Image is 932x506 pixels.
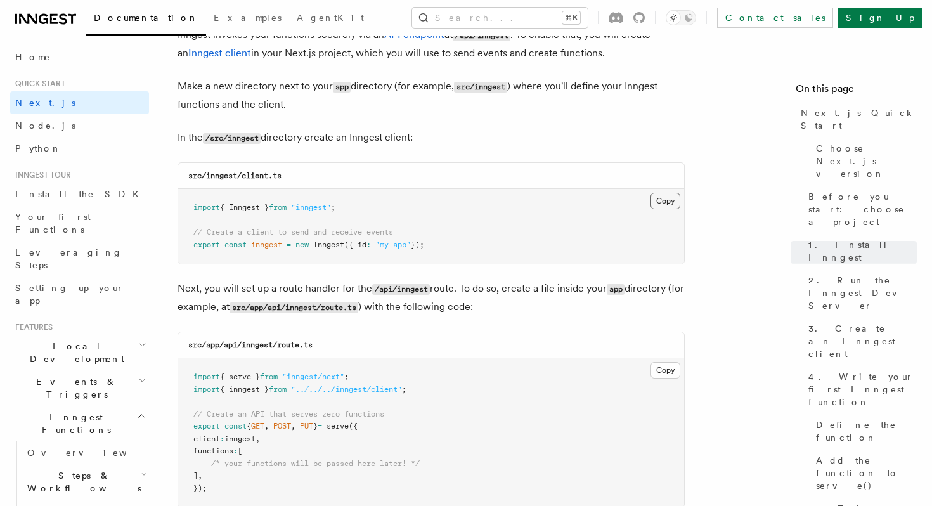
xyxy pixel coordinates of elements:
span: Choose Next.js version [816,142,917,180]
span: // Create an API that serves zero functions [193,410,384,418]
span: Features [10,322,53,332]
code: src/app/api/inngest/route.ts [188,341,313,349]
a: 4. Write your first Inngest function [803,365,917,413]
span: Documentation [94,13,198,23]
span: from [269,203,287,212]
span: Your first Functions [15,212,91,235]
button: Copy [650,193,680,209]
button: Inngest Functions [10,406,149,441]
a: Contact sales [717,8,833,28]
span: Overview [27,448,158,458]
span: ({ [349,422,358,431]
button: Events & Triggers [10,370,149,406]
button: Search...⌘K [412,8,588,28]
span: { serve } [220,372,260,381]
button: Toggle dark mode [666,10,696,25]
code: /api/inngest [372,284,430,295]
p: In the directory create an Inngest client: [178,129,685,147]
span: , [198,471,202,480]
code: app [607,284,625,295]
span: inngest [251,240,282,249]
span: ; [344,372,349,381]
code: src/inngest/client.ts [188,171,282,180]
span: import [193,372,220,381]
span: Setting up your app [15,283,124,306]
a: 2. Run the Inngest Dev Server [803,269,917,317]
button: Copy [650,362,680,379]
h4: On this page [796,81,917,101]
span: }); [193,484,207,493]
span: }); [411,240,424,249]
span: 1. Install Inngest [808,238,917,264]
a: Setting up your app [10,276,149,312]
span: "inngest" [291,203,331,212]
span: const [224,240,247,249]
a: Your first Functions [10,205,149,241]
span: ; [331,203,335,212]
span: : [220,434,224,443]
span: new [295,240,309,249]
span: import [193,385,220,394]
span: = [287,240,291,249]
p: Make a new directory next to your directory (for example, ) where you'll define your Inngest func... [178,77,685,114]
span: 3. Create an Inngest client [808,322,917,360]
a: Leveraging Steps [10,241,149,276]
span: [ [238,446,242,455]
a: Choose Next.js version [811,137,917,185]
span: Install the SDK [15,189,146,199]
a: Before you start: choose a project [803,185,917,233]
span: /* your functions will be passed here later! */ [211,459,420,468]
span: , [291,422,295,431]
span: ] [193,471,198,480]
code: app [333,82,351,93]
a: Python [10,137,149,160]
span: Leveraging Steps [15,247,122,270]
span: Events & Triggers [10,375,138,401]
span: Next.js Quick Start [801,107,917,132]
a: Inngest client [188,47,251,59]
span: { [247,422,251,431]
span: Before you start: choose a project [808,190,917,228]
span: serve [327,422,349,431]
span: POST [273,422,291,431]
a: 1. Install Inngest [803,233,917,269]
a: Sign Up [838,8,922,28]
span: ; [402,385,406,394]
span: inngest [224,434,256,443]
span: Add the function to serve() [816,454,917,492]
span: "inngest/next" [282,372,344,381]
span: export [193,240,220,249]
a: Home [10,46,149,68]
span: Next.js [15,98,75,108]
a: Next.js [10,91,149,114]
a: Next.js Quick Start [796,101,917,137]
span: Define the function [816,418,917,444]
span: Local Development [10,340,138,365]
a: Node.js [10,114,149,137]
a: AgentKit [289,4,372,34]
p: Next, you will set up a route handler for the route. To do so, create a file inside your director... [178,280,685,316]
span: : [233,446,238,455]
span: : [366,240,371,249]
span: Node.js [15,120,75,131]
kbd: ⌘K [562,11,580,24]
span: { inngest } [220,385,269,394]
span: AgentKit [297,13,364,23]
span: import [193,203,220,212]
span: Home [15,51,51,63]
span: Inngest tour [10,170,71,180]
code: /src/inngest [203,133,261,144]
span: PUT [300,422,313,431]
span: , [264,422,269,431]
span: } [313,422,318,431]
a: Examples [206,4,289,34]
span: const [224,422,247,431]
span: Examples [214,13,282,23]
a: 3. Create an Inngest client [803,317,917,365]
span: from [269,385,287,394]
span: Python [15,143,61,153]
code: src/app/api/inngest/route.ts [230,302,358,313]
span: { Inngest } [220,203,269,212]
a: Overview [22,441,149,464]
a: Add the function to serve() [811,449,917,497]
